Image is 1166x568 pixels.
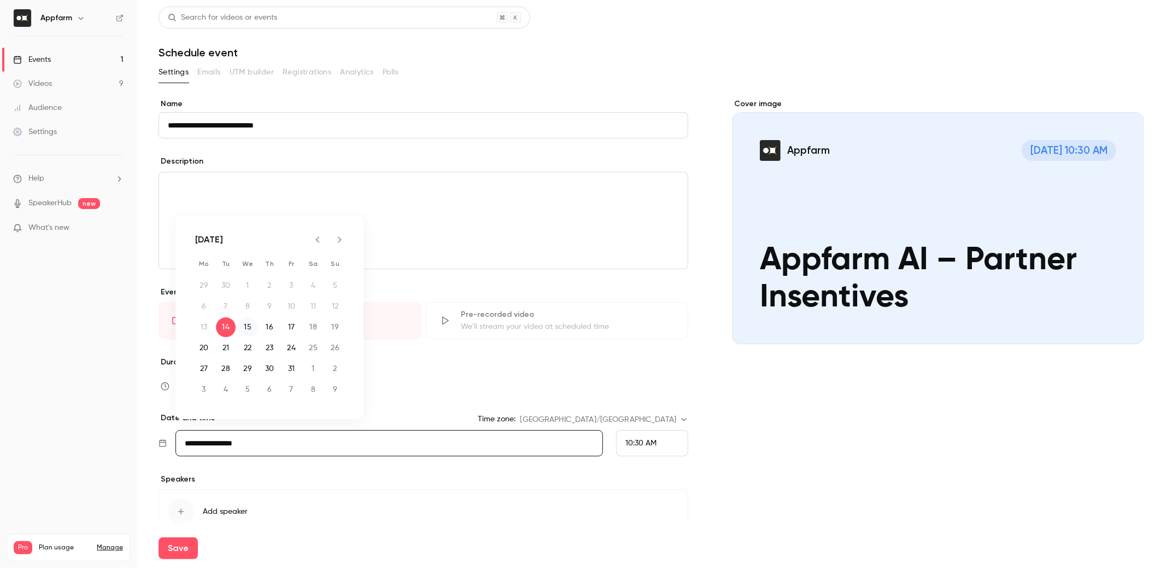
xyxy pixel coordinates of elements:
span: What's new [28,222,69,234]
label: Name [159,98,688,109]
button: Add speaker [159,489,688,534]
button: Next month [329,229,350,251]
span: Registrations [283,67,331,78]
a: Manage [97,543,123,552]
button: 2 [325,359,345,379]
div: Pre-recorded video [461,309,675,320]
button: 14 [216,317,236,337]
span: UTM builder [230,67,274,78]
div: [GEOGRAPHIC_DATA]/[GEOGRAPHIC_DATA] [520,414,689,425]
span: Monday [194,253,214,275]
button: 6 [260,380,279,399]
button: 27 [194,359,214,379]
span: Tuesday [216,253,236,275]
button: 31 [282,359,301,379]
button: 4 [216,380,236,399]
span: Pro [14,541,32,554]
span: 10:30 AM [625,439,657,447]
img: Appfarm [14,9,31,27]
label: Time zone: [478,414,516,425]
label: Duration [159,357,688,368]
button: 24 [282,338,301,358]
button: 8 [303,380,323,399]
div: Videos [13,78,52,89]
span: Thursday [260,253,279,275]
span: Emails [197,67,220,78]
button: 3 [194,380,214,399]
h1: Schedule event [159,46,1144,59]
span: new [78,198,100,209]
div: LiveGo live at scheduled time [159,302,421,339]
section: description [159,172,688,269]
div: Pre-recorded videoWe'll stream your video at scheduled time [426,302,689,339]
span: Sunday [325,253,345,275]
div: [DATE] [195,233,223,246]
button: 22 [238,338,257,358]
span: Help [28,173,44,184]
span: Analytics [340,67,374,78]
button: 26 [325,338,345,358]
span: Friday [282,253,301,275]
button: 5 [238,380,257,399]
div: Settings [13,126,57,137]
div: Search for videos or events [168,12,277,24]
span: Wednesday [238,253,257,275]
button: 1 [303,359,323,379]
label: Cover image [732,98,1144,109]
button: 25 [303,338,323,358]
button: Save [159,537,198,559]
button: 17 [282,317,301,337]
span: Add speaker [203,506,248,517]
span: Plan usage [39,543,90,552]
button: 21 [216,338,236,358]
section: Cover image [732,98,1144,344]
button: 28 [216,359,236,379]
button: 7 [282,380,301,399]
div: Events [13,54,51,65]
p: Event type [159,287,688,298]
button: 15 [238,317,257,337]
button: 29 [238,359,257,379]
p: Speakers [159,474,688,485]
button: 19 [325,317,345,337]
button: 30 [260,359,279,379]
div: We'll stream your video at scheduled time [461,321,675,332]
span: Saturday [303,253,323,275]
span: Polls [383,67,399,78]
a: SpeakerHub [28,198,72,209]
button: 16 [260,317,279,337]
div: Audience [13,102,62,113]
button: 18 [303,317,323,337]
button: 23 [260,338,279,358]
button: 20 [194,338,214,358]
h6: Appfarm [40,13,72,24]
p: Date and time [159,413,215,424]
label: Description [159,156,203,167]
button: 9 [325,380,345,399]
div: From [616,430,688,456]
button: Settings [159,63,189,81]
div: editor [159,172,688,269]
li: help-dropdown-opener [13,173,124,184]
